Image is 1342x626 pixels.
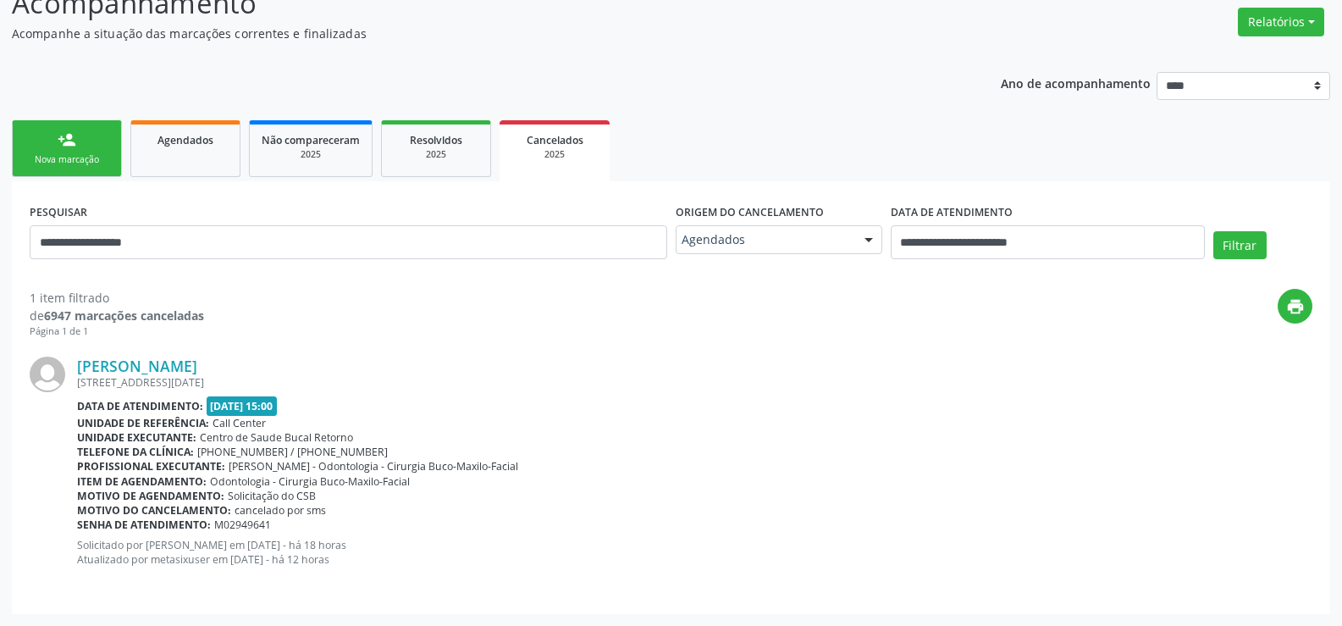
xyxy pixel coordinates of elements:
p: Ano de acompanhamento [1001,72,1151,93]
span: Cancelados [527,133,583,147]
div: person_add [58,130,76,149]
span: [PERSON_NAME] - Odontologia - Cirurgia Buco-Maxilo-Facial [229,459,518,474]
span: Centro de Saude Bucal Retorno [200,430,353,445]
div: Nova marcação [25,153,109,166]
b: Item de agendamento: [77,474,207,489]
b: Telefone da clínica: [77,445,194,459]
span: Solicitação do CSB [228,489,316,503]
b: Motivo do cancelamento: [77,503,231,518]
b: Motivo de agendamento: [77,489,224,503]
div: 1 item filtrado [30,289,204,307]
span: M02949641 [214,518,271,532]
span: Agendados [157,133,213,147]
div: Página 1 de 1 [30,324,204,339]
div: [STREET_ADDRESS][DATE] [77,375,1312,390]
span: Agendados [682,231,848,248]
span: Odontologia - Cirurgia Buco-Maxilo-Facial [210,474,410,489]
span: Call Center [213,416,266,430]
span: cancelado por sms [235,503,326,518]
p: Acompanhe a situação das marcações correntes e finalizadas [12,25,935,42]
label: DATA DE ATENDIMENTO [891,199,1013,225]
span: [PHONE_NUMBER] / [PHONE_NUMBER] [197,445,388,459]
div: 2025 [394,148,478,161]
b: Senha de atendimento: [77,518,211,532]
span: Resolvidos [410,133,462,147]
div: 2025 [511,148,598,161]
p: Solicitado por [PERSON_NAME] em [DATE] - há 18 horas Atualizado por metasixuser em [DATE] - há 12... [77,538,1312,567]
img: img [30,357,65,392]
span: [DATE] 15:00 [207,396,278,416]
b: Unidade executante: [77,430,196,445]
b: Unidade de referência: [77,416,209,430]
a: [PERSON_NAME] [77,357,197,375]
b: Profissional executante: [77,459,225,474]
button: Relatórios [1238,8,1324,36]
button: print [1278,289,1312,324]
strong: 6947 marcações canceladas [44,307,204,324]
i: print [1286,297,1305,316]
label: PESQUISAR [30,199,87,225]
b: Data de atendimento: [77,399,203,413]
label: Origem do cancelamento [676,199,824,225]
div: de [30,307,204,324]
div: 2025 [262,148,360,161]
span: Não compareceram [262,133,360,147]
button: Filtrar [1213,231,1267,260]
